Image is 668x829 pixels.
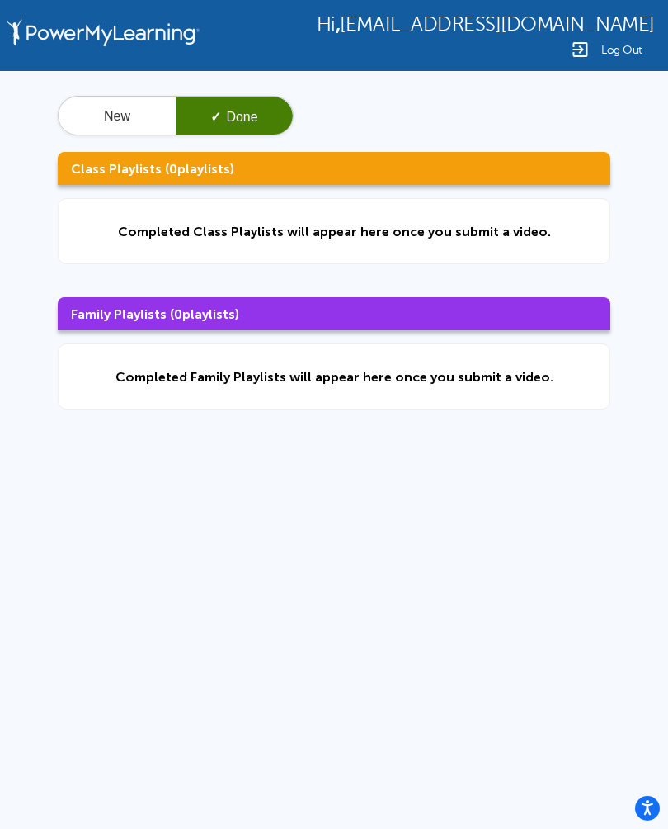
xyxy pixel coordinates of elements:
span: 0 [169,161,177,177]
div: Completed Class Playlists will appear here once you submit a video. [118,224,551,239]
button: ✓Done [176,97,293,136]
span: Log Out [601,44,642,56]
h3: Class Playlists ( playlists) [58,152,610,185]
span: ✓ [210,110,221,124]
div: Completed Family Playlists will appear here once you submit a video. [115,369,553,385]
button: New [59,97,176,136]
span: 0 [174,306,182,322]
span: Hi [317,13,336,36]
img: Logout Icon [570,40,590,59]
div: , [317,12,655,36]
h3: Family Playlists ( playlists) [58,297,610,330]
span: [EMAIL_ADDRESS][DOMAIN_NAME] [340,13,655,36]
